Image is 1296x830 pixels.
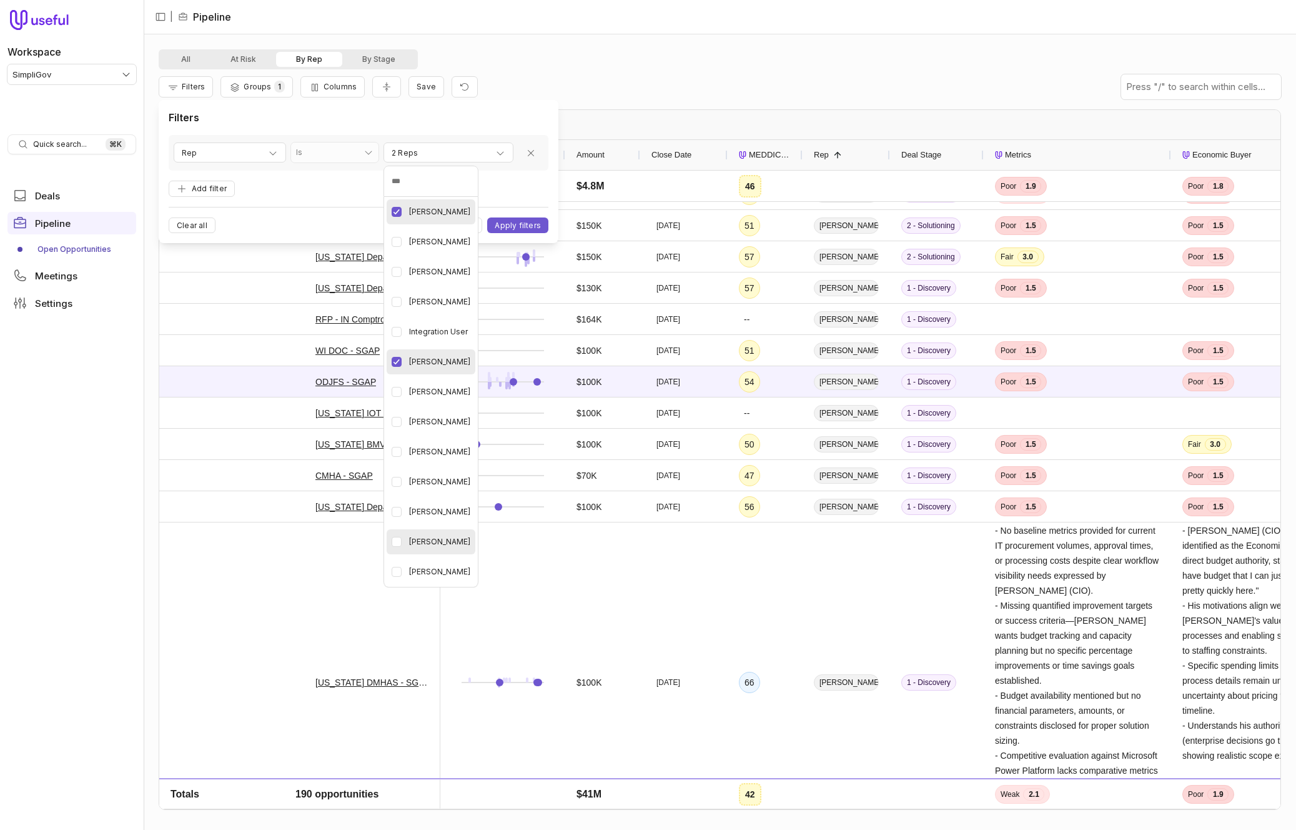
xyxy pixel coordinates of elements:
span: [PERSON_NAME] [409,414,470,429]
span: [PERSON_NAME] [409,204,470,219]
span: [PERSON_NAME] [409,294,470,309]
span: [PERSON_NAME] [409,564,470,579]
span: [PERSON_NAME] [409,504,470,519]
span: [PERSON_NAME] [409,234,470,249]
span: [PERSON_NAME] [409,534,470,549]
span: [PERSON_NAME] [409,264,470,279]
span: [PERSON_NAME] [409,444,470,459]
span: Integration User [409,324,468,339]
span: [PERSON_NAME] [409,474,470,489]
span: [PERSON_NAME] [409,354,470,369]
span: [PERSON_NAME] [409,384,470,399]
